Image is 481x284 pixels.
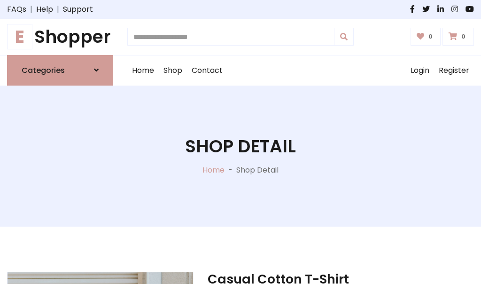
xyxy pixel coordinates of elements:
a: Help [36,4,53,15]
a: Shop [159,55,187,86]
a: Support [63,4,93,15]
h1: Shop Detail [185,136,296,157]
p: - [225,165,236,176]
a: Login [406,55,434,86]
span: | [26,4,36,15]
a: 0 [442,28,474,46]
h1: Shopper [7,26,113,47]
a: FAQs [7,4,26,15]
span: E [7,24,32,49]
a: 0 [411,28,441,46]
a: Categories [7,55,113,86]
a: Home [202,165,225,175]
p: Shop Detail [236,165,279,176]
a: Register [434,55,474,86]
span: 0 [426,32,435,41]
span: | [53,4,63,15]
a: Home [127,55,159,86]
h6: Categories [22,66,65,75]
span: 0 [459,32,468,41]
a: Contact [187,55,227,86]
a: EShopper [7,26,113,47]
